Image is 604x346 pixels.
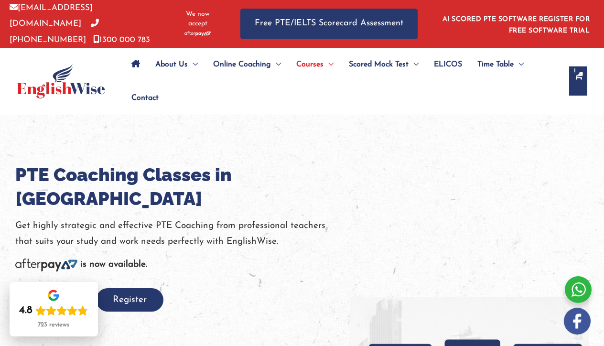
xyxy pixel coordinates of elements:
[19,304,32,317] div: 4.8
[437,8,594,39] aside: Header Widget 1
[93,36,150,44] a: 1300 000 783
[38,321,69,329] div: 723 reviews
[15,218,350,250] p: Get highly strategic and effective PTE Coaching from professional teachers that suits your study ...
[564,308,591,335] img: white-facebook.png
[188,48,198,81] span: Menu Toggle
[10,20,99,43] a: [PHONE_NUMBER]
[409,48,419,81] span: Menu Toggle
[124,48,560,115] nav: Site Navigation: Main Menu
[184,31,211,36] img: Afterpay-Logo
[289,48,341,81] a: CoursesMenu Toggle
[349,48,409,81] span: Scored Mock Test
[15,163,350,211] h1: PTE Coaching Classes in [GEOGRAPHIC_DATA]
[19,304,88,317] div: Rating: 4.8 out of 5
[470,48,531,81] a: Time TableMenu Toggle
[213,48,271,81] span: Online Coaching
[80,260,147,269] b: is now available.
[426,48,470,81] a: ELICOS
[179,10,216,29] span: We now accept
[148,48,205,81] a: About UsMenu Toggle
[10,4,93,28] a: [EMAIL_ADDRESS][DOMAIN_NAME]
[296,48,324,81] span: Courses
[96,295,163,304] a: Register
[155,48,188,81] span: About Us
[434,48,462,81] span: ELICOS
[442,16,590,34] a: AI SCORED PTE SOFTWARE REGISTER FOR FREE SOFTWARE TRIAL
[205,48,289,81] a: Online CoachingMenu Toggle
[271,48,281,81] span: Menu Toggle
[514,48,524,81] span: Menu Toggle
[131,81,159,115] span: Contact
[477,48,514,81] span: Time Table
[17,64,105,98] img: cropped-ew-logo
[240,9,418,39] a: Free PTE/IELTS Scorecard Assessment
[96,288,163,312] button: Register
[124,81,159,115] a: Contact
[324,48,334,81] span: Menu Toggle
[15,259,77,271] img: Afterpay-Logo
[341,48,426,81] a: Scored Mock TestMenu Toggle
[569,66,587,96] a: View Shopping Cart, 1 items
